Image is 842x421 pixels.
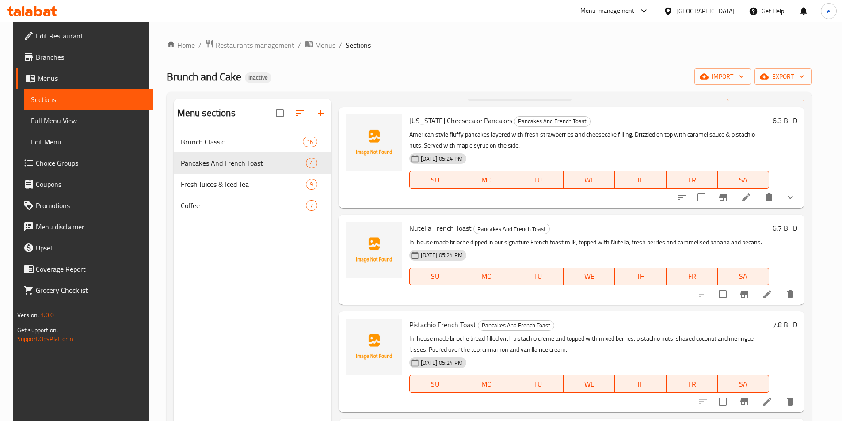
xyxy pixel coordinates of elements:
[306,180,316,189] span: 9
[478,320,554,330] span: Pancakes And French Toast
[734,391,755,412] button: Branch-specific-item
[40,309,54,321] span: 1.0.0
[198,40,202,50] li: /
[24,89,153,110] a: Sections
[346,114,402,171] img: New York Cheesecake Pancakes
[167,39,812,51] nav: breadcrumb
[413,174,457,186] span: SU
[36,52,146,62] span: Branches
[174,174,331,195] div: Fresh Juices & Iced Tea9
[17,333,73,345] a: Support.OpsPlatform
[409,318,476,331] span: Pistachio French Toast
[721,174,766,186] span: SA
[618,174,663,186] span: TH
[17,309,39,321] span: Version:
[16,237,153,258] a: Upsell
[670,378,714,391] span: FR
[512,268,564,285] button: TU
[671,187,692,208] button: sort-choices
[762,71,804,82] span: export
[409,221,472,235] span: Nutella French Toast
[713,392,732,411] span: Select to update
[618,378,663,391] span: TH
[216,40,294,50] span: Restaurants management
[306,159,316,167] span: 4
[409,268,461,285] button: SU
[615,171,666,189] button: TH
[413,270,457,283] span: SU
[181,137,303,147] span: Brunch Classic
[31,137,146,147] span: Edit Menu
[174,152,331,174] div: Pancakes And French Toast4
[762,289,773,300] a: Edit menu item
[564,268,615,285] button: WE
[298,40,301,50] li: /
[339,40,342,50] li: /
[315,40,335,50] span: Menus
[174,128,331,220] nav: Menu sections
[36,221,146,232] span: Menu disclaimer
[461,375,512,393] button: MO
[16,46,153,68] a: Branches
[346,40,371,50] span: Sections
[409,171,461,189] button: SU
[676,6,735,16] div: [GEOGRAPHIC_DATA]
[38,73,146,83] span: Menus
[773,222,797,234] h6: 6.7 BHD
[303,137,317,147] div: items
[758,187,780,208] button: delete
[564,375,615,393] button: WE
[36,264,146,274] span: Coverage Report
[741,192,751,203] a: Edit menu item
[167,67,241,87] span: Brunch and Cake
[174,195,331,216] div: Coffee7
[36,179,146,190] span: Coupons
[514,116,591,127] div: Pancakes And French Toast
[417,359,466,367] span: [DATE] 05:24 PM
[174,131,331,152] div: Brunch Classic16
[712,187,734,208] button: Branch-specific-item
[31,115,146,126] span: Full Menu View
[409,129,770,151] p: American style fluffy pancakes layered with fresh strawberries and cheesecake filling. Drizzled o...
[762,396,773,407] a: Edit menu item
[409,237,770,248] p: In-house made brioche dipped in our signature French toast milk, topped with Nutella, fresh berri...
[465,270,509,283] span: MO
[16,216,153,237] a: Menu disclaimer
[780,391,801,412] button: delete
[780,187,801,208] button: show more
[692,188,711,207] span: Select to update
[16,258,153,280] a: Coverage Report
[181,179,306,190] span: Fresh Juices & Iced Tea
[245,74,271,81] span: Inactive
[773,319,797,331] h6: 7.8 BHD
[670,270,714,283] span: FR
[16,25,153,46] a: Edit Restaurant
[615,268,666,285] button: TH
[417,251,466,259] span: [DATE] 05:24 PM
[36,200,146,211] span: Promotions
[181,158,306,168] span: Pancakes And French Toast
[618,270,663,283] span: TH
[514,116,590,126] span: Pancakes And French Toast
[667,171,718,189] button: FR
[346,319,402,375] img: Pistachio French Toast
[306,179,317,190] div: items
[181,200,306,211] span: Coffee
[305,39,335,51] a: Menus
[580,6,635,16] div: Menu-management
[310,102,331,124] button: Add section
[474,224,549,234] span: Pancakes And French Toast
[567,174,611,186] span: WE
[409,333,770,355] p: In-house made brioche bread filled with pistachio creme and topped with mixed berries, pistachio ...
[670,174,714,186] span: FR
[667,268,718,285] button: FR
[17,324,58,336] span: Get support on:
[167,40,195,50] a: Home
[773,114,797,127] h6: 6.3 BHD
[721,378,766,391] span: SA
